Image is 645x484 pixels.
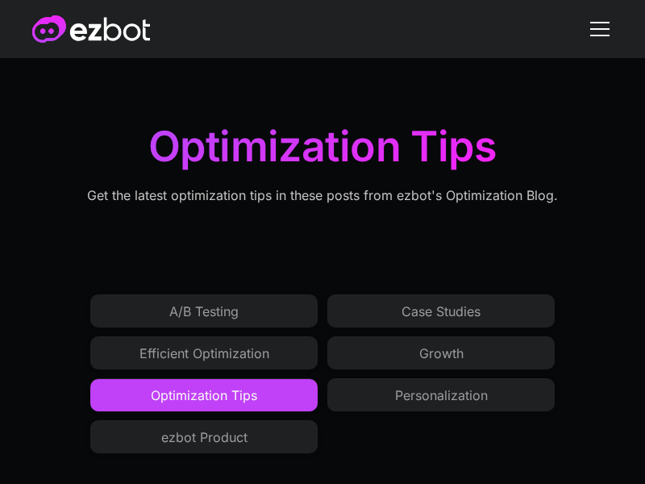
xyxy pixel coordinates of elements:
a: home [32,15,150,43]
a: Optimization Tips [90,379,318,411]
h1: Optimization Tips [148,123,497,179]
a: Efficient Optimization [90,337,318,369]
a: ezbot Product [90,421,318,453]
a: Personalization [327,379,555,411]
div: Optimization Tips [151,389,257,402]
div: ezbot Product [161,431,248,444]
div: A/B Testing [169,305,239,318]
div: Get the latest optimization tips in these posts from ezbot's Optimization Blog. [87,186,558,205]
div: Case Studies [402,305,481,318]
div: Personalization [395,389,488,402]
div: Growth [419,347,464,360]
div: Efficient Optimization [139,347,269,360]
div: menu [580,10,613,48]
a: A/B Testing [90,295,318,328]
a: Case Studies [327,295,555,328]
a: Growth [327,337,555,369]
